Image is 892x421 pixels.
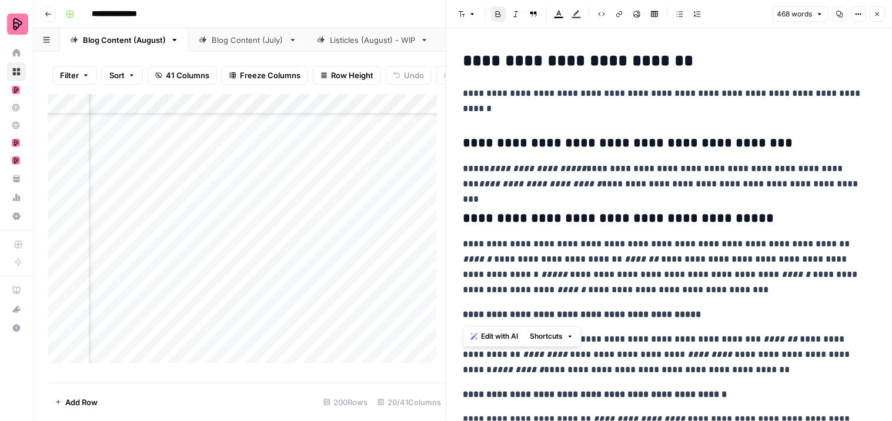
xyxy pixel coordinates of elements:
[7,188,26,207] a: Usage
[7,207,26,226] a: Settings
[7,44,26,62] a: Home
[7,281,26,300] a: AirOps Academy
[240,69,300,81] span: Freeze Columns
[331,69,373,81] span: Row Height
[386,66,432,85] button: Undo
[60,69,79,81] span: Filter
[313,66,381,85] button: Row Height
[777,9,813,19] span: 468 words
[7,62,26,81] a: Browse
[166,69,209,81] span: 41 Columns
[12,156,20,165] img: mhz6d65ffplwgtj76gcfkrq5icux
[52,66,97,85] button: Filter
[8,300,25,318] div: What's new?
[307,28,439,52] a: Listicles (August) - WIP
[212,34,284,46] div: Blog Content (July)
[7,319,26,338] button: Help + Support
[330,34,416,46] div: Listicles (August) - WIP
[7,14,28,35] img: Preply Logo
[404,69,424,81] span: Undo
[222,66,308,85] button: Freeze Columns
[7,9,26,39] button: Workspace: Preply
[373,393,446,412] div: 20/41 Columns
[7,169,26,188] a: Your Data
[12,86,20,94] img: mhz6d65ffplwgtj76gcfkrq5icux
[102,66,143,85] button: Sort
[466,329,523,344] button: Edit with AI
[189,28,307,52] a: Blog Content (July)
[526,329,579,344] button: Shortcuts
[65,396,98,408] span: Add Row
[772,6,828,22] button: 468 words
[48,393,105,412] button: Add Row
[60,28,189,52] a: Blog Content (August)
[439,28,557,52] a: Blog Content (May)
[148,66,217,85] button: 41 Columns
[482,331,519,342] span: Edit with AI
[12,139,20,147] img: mhz6d65ffplwgtj76gcfkrq5icux
[109,69,125,81] span: Sort
[530,331,563,342] span: Shortcuts
[319,393,373,412] div: 200 Rows
[7,300,26,319] button: What's new?
[83,34,166,46] div: Blog Content (August)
